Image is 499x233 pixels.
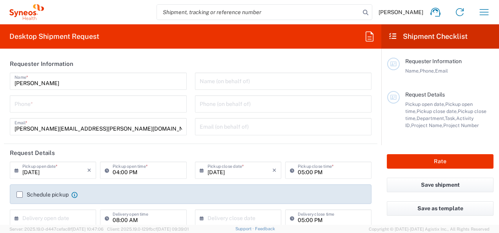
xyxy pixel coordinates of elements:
[417,115,445,121] span: Department,
[379,9,423,16] span: [PERSON_NAME]
[435,68,448,74] span: Email
[16,191,69,198] label: Schedule pickup
[445,115,456,121] span: Task,
[10,149,55,157] h2: Request Details
[405,101,445,107] span: Pickup open date,
[107,227,189,231] span: Client: 2025.19.0-129fbcf
[87,164,91,177] i: ×
[9,32,99,41] h2: Desktop Shipment Request
[387,178,494,192] button: Save shipment
[272,164,277,177] i: ×
[443,122,479,128] span: Project Number
[387,154,494,169] button: Rate
[157,5,360,20] input: Shipment, tracking or reference number
[369,226,490,233] span: Copyright © [DATE]-[DATE] Agistix Inc., All Rights Reserved
[405,68,420,74] span: Name,
[235,226,255,231] a: Support
[387,201,494,216] button: Save as template
[405,58,462,64] span: Requester Information
[255,226,275,231] a: Feedback
[9,227,104,231] span: Server: 2025.19.0-d447cefac8f
[411,122,443,128] span: Project Name,
[420,68,435,74] span: Phone,
[72,227,104,231] span: [DATE] 10:47:06
[405,91,445,98] span: Request Details
[157,227,189,231] span: [DATE] 09:39:01
[417,108,458,114] span: Pickup close date,
[388,32,468,41] h2: Shipment Checklist
[10,60,73,68] h2: Requester Information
